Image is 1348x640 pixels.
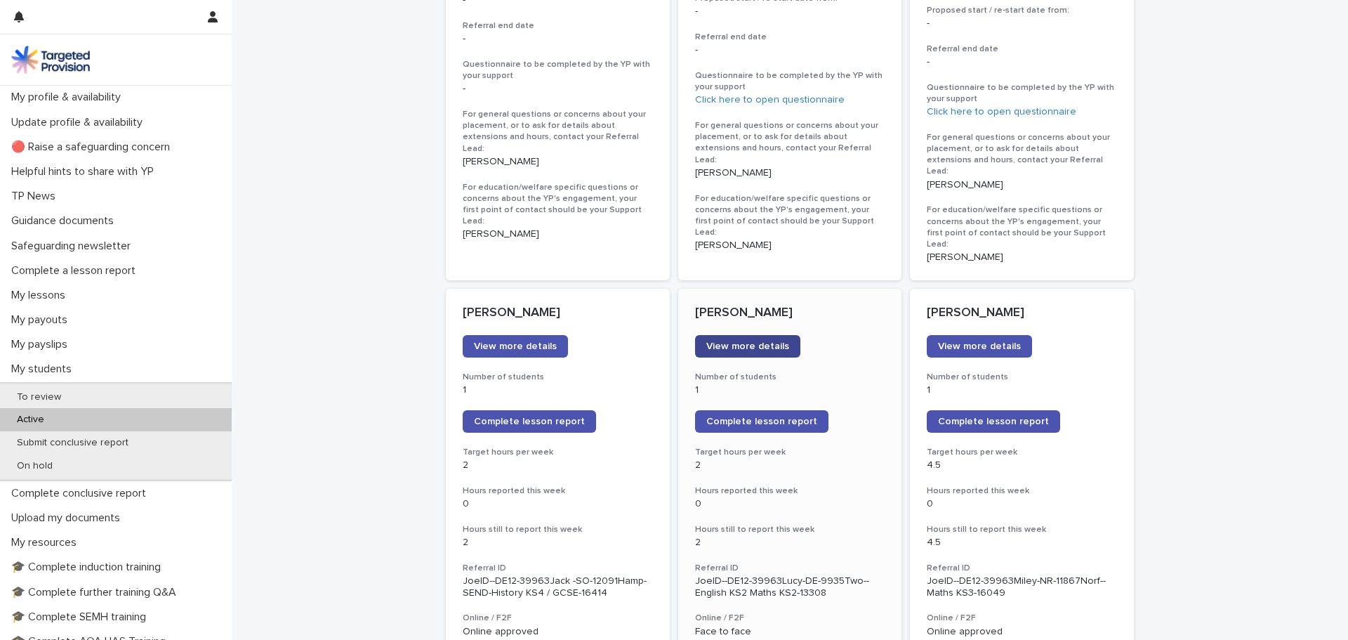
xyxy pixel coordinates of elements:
span: Complete lesson report [706,417,817,426]
h3: For general questions or concerns about your placement, or to ask for details about extensions an... [463,109,653,155]
h3: Target hours per week [463,447,653,458]
a: Click here to open questionnaire [927,107,1076,117]
p: Face to face [695,626,885,638]
p: Helpful hints to share with YP [6,165,165,178]
a: Complete lesson report [927,410,1060,433]
p: Guidance documents [6,214,125,228]
h3: Referral end date [463,20,653,32]
h3: Target hours per week [927,447,1117,458]
h3: Questionnaire to be completed by the YP with your support [463,59,653,81]
p: 4.5 [927,537,1117,549]
p: My resources [6,536,88,549]
h3: Questionnaire to be completed by the YP with your support [695,70,885,93]
p: 1 [927,384,1117,396]
p: My students [6,363,83,376]
p: [PERSON_NAME] [927,179,1117,191]
h3: Referral ID [695,563,885,574]
img: M5nRWzHhSzIhMunXDL62 [11,46,90,74]
p: 1 [695,384,885,396]
h3: Online / F2F [695,613,885,624]
span: Complete lesson report [474,417,585,426]
p: Active [6,414,55,426]
p: JoelD--DE12-39963Miley-NR-11867Norf--Maths KS3-16049 [927,575,1117,599]
h3: Questionnaire to be completed by the YP with your support [927,82,1117,105]
p: [PERSON_NAME] [695,167,885,179]
h3: For education/welfare specific questions or concerns about the YP's engagement, your first point ... [695,193,885,239]
p: 2 [463,459,653,471]
p: Complete a lesson report [6,264,147,277]
p: [PERSON_NAME] [927,252,1117,263]
h3: Hours still to report this week [927,524,1117,535]
h3: Number of students [927,372,1117,383]
p: 🔴 Raise a safeguarding concern [6,141,181,154]
p: - [695,6,885,18]
h3: For general questions or concerns about your placement, or to ask for details about extensions an... [927,132,1117,178]
h3: Referral ID [463,563,653,574]
a: View more details [695,335,800,358]
p: Complete conclusive report [6,487,157,500]
h3: Hours reported this week [695,485,885,497]
span: Complete lesson report [938,417,1049,426]
p: My lessons [6,289,77,302]
a: View more details [463,335,568,358]
a: Click here to open questionnaire [695,95,845,105]
p: - [463,33,653,45]
p: 0 [927,498,1117,510]
h3: For education/welfare specific questions or concerns about the YP's engagement, your first point ... [927,204,1117,250]
p: 0 [695,498,885,510]
p: 4.5 [927,459,1117,471]
p: JoelD--DE12-39963Lucy-DE-9935Two--English KS2 Maths KS2-13308 [695,575,885,599]
p: Online approved [463,626,653,638]
p: [PERSON_NAME] [463,228,653,240]
h3: Online / F2F [463,613,653,624]
h3: Proposed start / re-start date from: [927,5,1117,16]
h3: Referral end date [695,32,885,43]
p: 🎓 Complete SEMH training [6,610,157,624]
p: 0 [463,498,653,510]
p: My profile & availability [6,91,132,104]
p: My payouts [6,313,79,327]
p: Update profile & availability [6,116,154,129]
p: JoelD--DE12-39963Jack -SO-12091Hamp-SEND-History KS4 / GCSE-16414 [463,575,653,599]
span: View more details [474,341,557,351]
p: 2 [695,459,885,471]
p: - [927,18,1117,30]
h3: Target hours per week [695,447,885,458]
p: 🎓 Complete further training Q&A [6,586,187,599]
span: View more details [938,341,1021,351]
h3: Hours still to report this week [695,524,885,535]
p: Online approved [927,626,1117,638]
p: To review [6,391,72,403]
p: Submit conclusive report [6,437,140,449]
h3: For general questions or concerns about your placement, or to ask for details about extensions an... [695,120,885,166]
p: [PERSON_NAME] [463,156,653,168]
h3: Number of students [463,372,653,383]
p: - [463,83,653,95]
h3: For education/welfare specific questions or concerns about the YP's engagement, your first point ... [463,182,653,228]
span: View more details [706,341,789,351]
p: [PERSON_NAME] [695,240,885,252]
h3: Hours still to report this week [463,524,653,535]
h3: Referral end date [927,44,1117,55]
p: - [695,44,885,56]
p: 2 [695,537,885,549]
p: [PERSON_NAME] [927,306,1117,321]
a: View more details [927,335,1032,358]
p: My payslips [6,338,79,351]
h3: Online / F2F [927,613,1117,624]
p: - [927,56,1117,68]
p: 2 [463,537,653,549]
p: [PERSON_NAME] [695,306,885,321]
p: TP News [6,190,67,203]
h3: Hours reported this week [927,485,1117,497]
p: On hold [6,460,64,472]
p: 1 [463,384,653,396]
a: Complete lesson report [695,410,828,433]
p: Upload my documents [6,511,131,525]
h3: Hours reported this week [463,485,653,497]
a: Complete lesson report [463,410,596,433]
p: Safeguarding newsletter [6,240,142,253]
p: [PERSON_NAME] [463,306,653,321]
h3: Number of students [695,372,885,383]
h3: Referral ID [927,563,1117,574]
